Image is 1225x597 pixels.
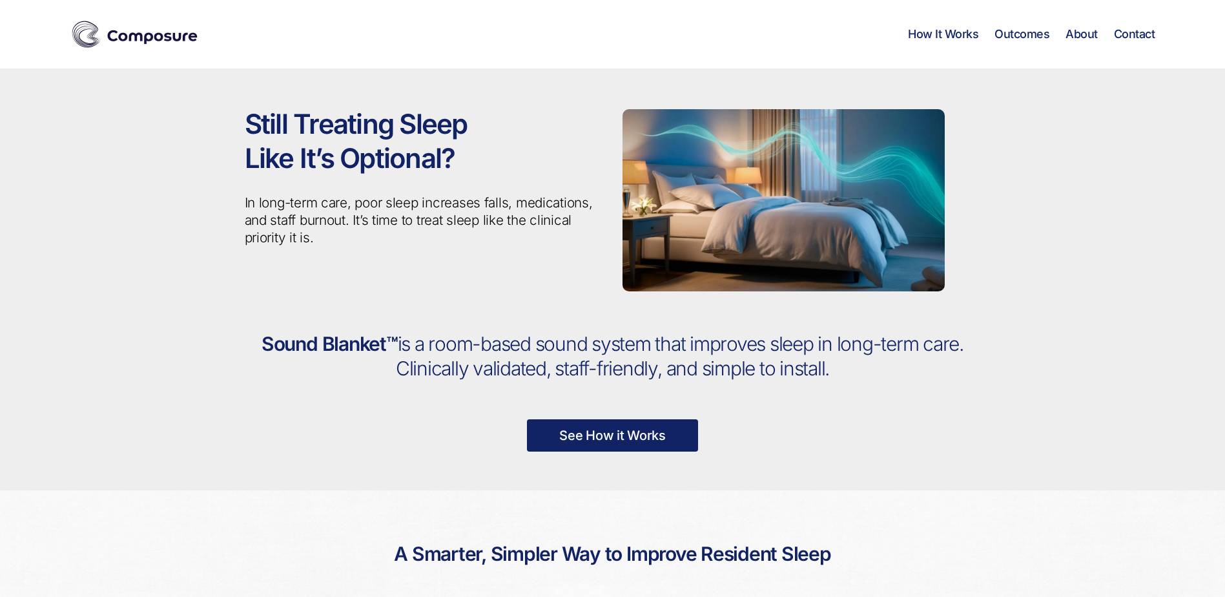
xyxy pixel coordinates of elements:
h2: Sound Blanket™ [245,332,981,381]
img: Composure [70,18,200,50]
h1: Still Treating Sleep Like It’s Optional? [245,107,603,175]
a: How It Works [908,27,978,41]
p: In long-term care, poor sleep increases falls, medications, and staff burnout. It’s time to treat... [245,194,603,247]
a: Outcomes [994,27,1049,41]
h2: A Smarter, Simpler Way to Improve Resident Sleep [245,529,981,580]
nav: Horizontal [908,27,1155,41]
a: See How it Works [527,419,698,452]
span: is a room-based sound system that improves sleep in long-term care. Clinically validated, staff-f... [396,332,963,380]
a: About [1065,27,1098,41]
a: Contact [1114,27,1155,41]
